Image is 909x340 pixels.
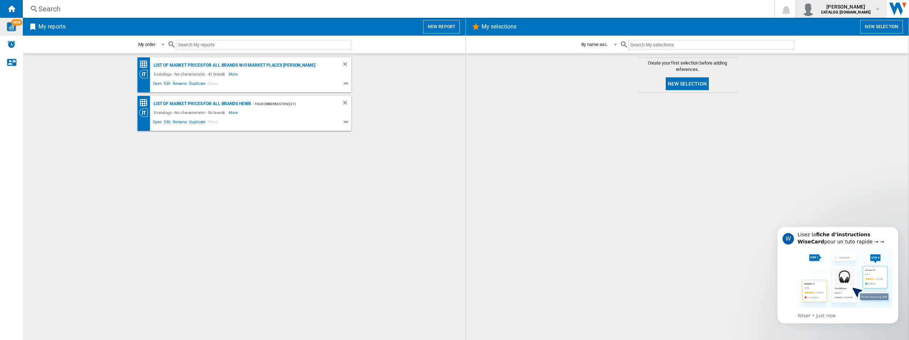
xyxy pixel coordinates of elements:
div: Category View [139,70,152,78]
span: More [229,70,239,78]
span: Create your first selection before adding references. [638,60,737,73]
span: Share [207,119,219,127]
div: My order [138,42,155,47]
div: Category View [139,108,152,117]
button: New selection [860,20,903,34]
span: Edit [163,80,172,89]
div: 5 catalogs - No characteristic - 56 brands [152,108,229,117]
div: List of market prices for all brands w/o Market places [PERSON_NAME] [152,61,315,70]
div: - TOUS (mberkesten) (21) [315,61,328,70]
input: Search My selections [628,40,794,50]
span: Share [207,80,219,89]
span: Rename [172,119,188,127]
span: Open [152,119,163,127]
img: alerts-logo.svg [7,40,16,48]
span: Duplicate [188,119,207,127]
div: Search [38,4,756,14]
span: NEW [11,19,22,26]
div: By name asc. [581,42,608,47]
span: Open [152,80,163,89]
img: profile.jpg [801,2,815,16]
button: New report [423,20,460,34]
button: New selection [666,77,709,90]
div: Delete [342,99,351,108]
span: [PERSON_NAME] [821,3,871,10]
div: - TOUS (mberkesten) (21) [251,99,327,108]
b: CATALOG [DOMAIN_NAME] [821,10,871,15]
div: Price Matrix [139,60,152,69]
h2: My reports [37,20,67,34]
div: Delete [342,61,351,70]
div: Price Matrix [139,98,152,107]
img: wise-card.svg [7,22,16,31]
div: List of market prices for all brands Henri [152,99,251,108]
input: Search My reports [176,40,351,50]
span: Duplicate [188,80,207,89]
span: Edit [163,119,172,127]
h2: My selections [480,20,518,34]
div: 5 catalogs - No characteristic - 41 brands [152,70,229,78]
span: Rename [172,80,188,89]
span: More [229,108,239,117]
